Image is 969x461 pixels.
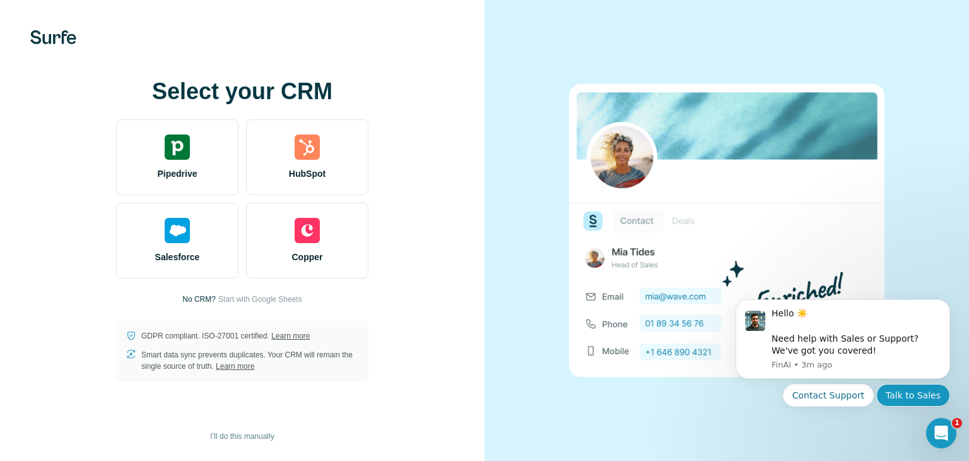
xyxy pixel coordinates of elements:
img: pipedrive's logo [165,135,190,160]
span: Copper [292,251,323,263]
span: I’ll do this manually [210,431,274,442]
div: message notification from FinAI, 3m ago. Hello ☀️ ​ Need help with Sales or Support? We've got yo... [19,15,233,95]
img: Surfe's logo [30,30,76,44]
img: hubspot's logo [295,135,320,160]
p: No CRM? [182,294,216,305]
a: Learn more [216,362,254,371]
img: copper's logo [295,218,320,243]
div: Message content [55,23,224,73]
div: Hello ☀️ ​ Need help with Sales or Support? We've got you covered! [55,23,224,73]
span: HubSpot [289,167,326,180]
span: Pipedrive [157,167,197,180]
p: Smart data sync prevents duplicates. Your CRM will remain the single source of truth. [141,349,358,372]
button: Quick reply: Contact Support [66,100,157,123]
button: Start with Google Sheets [218,294,302,305]
h1: Select your CRM [116,79,368,104]
iframe: Intercom notifications message [717,284,969,455]
button: Quick reply: Talk to Sales [160,100,233,123]
span: 1 [952,418,962,428]
p: Message from FinAI, sent 3m ago [55,75,224,87]
a: Learn more [271,332,310,340]
span: Salesforce [155,251,200,263]
p: GDPR compliant. ISO-27001 certified. [141,330,310,342]
img: salesforce's logo [165,218,190,243]
img: none image [569,84,884,376]
div: Quick reply options [19,100,233,123]
button: I’ll do this manually [201,427,283,446]
iframe: Intercom live chat [926,418,956,448]
img: Profile image for FinAI [28,27,49,47]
